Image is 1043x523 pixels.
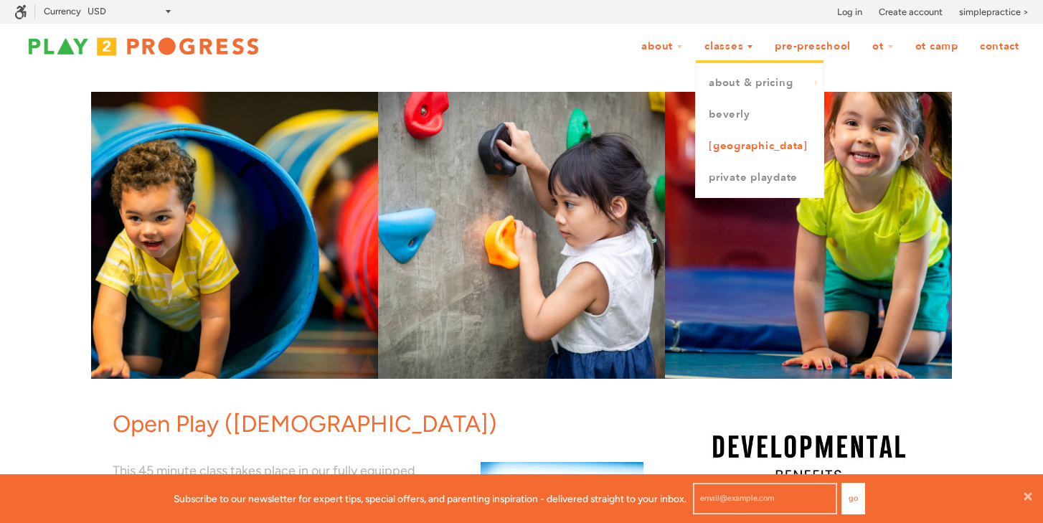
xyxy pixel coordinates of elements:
[959,5,1029,19] a: simplepractice >
[44,6,81,17] label: Currency
[841,483,865,514] button: Go
[696,131,823,162] a: [GEOGRAPHIC_DATA]
[693,483,837,514] input: email@example.com
[113,407,654,440] h1: Open Play ([DEMOGRAPHIC_DATA])
[174,491,686,506] p: Subscribe to our newsletter for expert tips, special offers, and parenting inspiration - delivere...
[765,33,860,60] a: Pre-Preschool
[632,33,692,60] a: About
[971,33,1029,60] a: Contact
[906,33,968,60] a: OT Camp
[696,99,823,131] a: Beverly
[837,5,862,19] a: Log in
[695,33,763,60] a: Classes
[879,5,943,19] a: Create account
[14,32,273,61] img: Play2Progress logo
[863,33,903,60] a: OT
[696,67,823,99] a: About & Pricing
[696,162,823,194] a: Private Playdate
